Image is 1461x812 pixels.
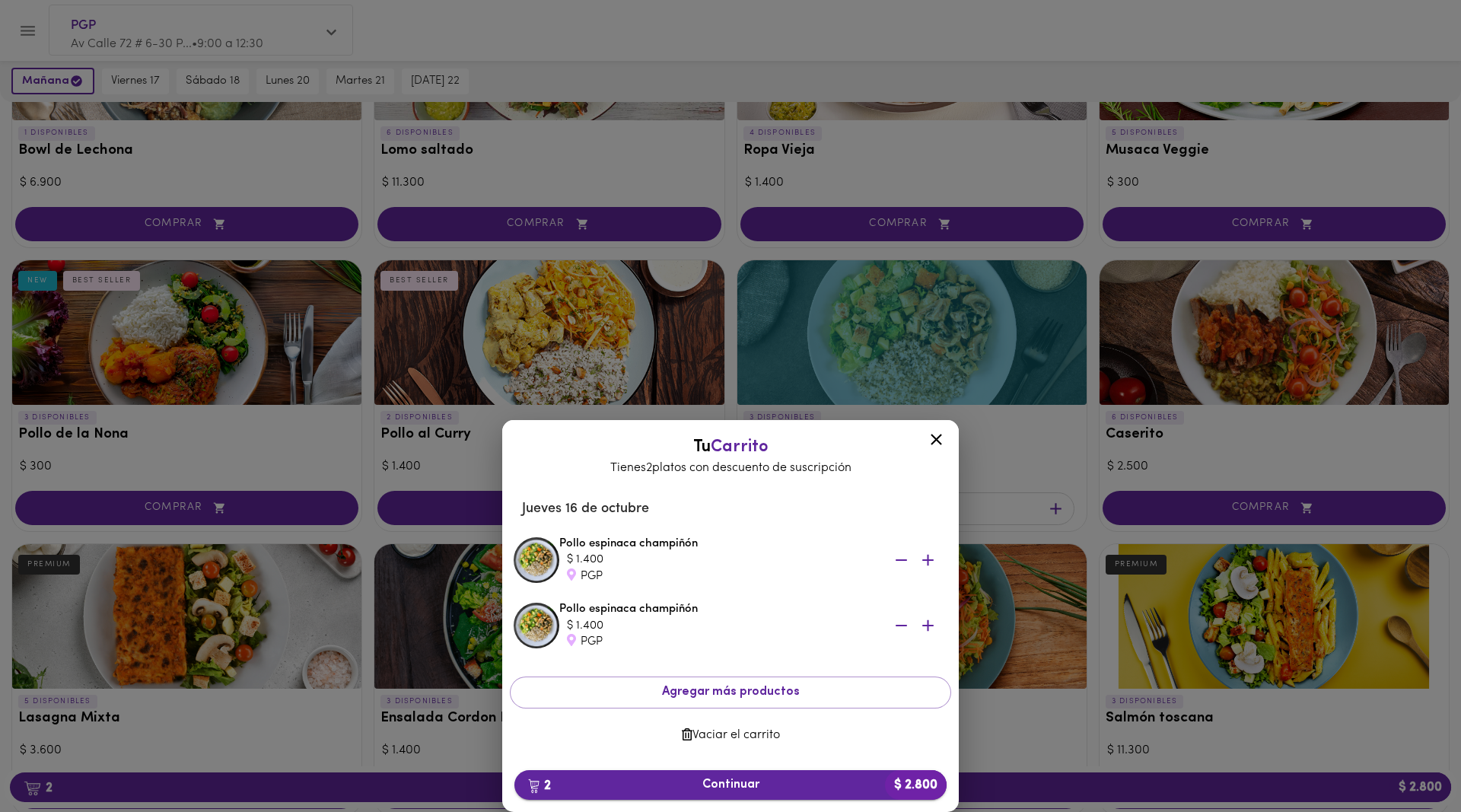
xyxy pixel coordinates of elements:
div: Pollo espinaca champiñón [559,536,947,584]
p: Tienes 2 platos con descuento de suscripción [517,460,944,477]
img: cart.png [528,779,540,794]
button: Agregar más productos [510,677,951,708]
b: $ 2.800 [885,770,947,800]
div: PGP [567,634,871,650]
div: Pollo espinaca champiñón [559,601,947,650]
button: 2Continuar$ 2.800 [514,770,947,800]
span: Continuar [527,778,934,792]
span: Vaciar el carrito [522,728,939,743]
div: $ 1.400 [567,552,871,568]
div: PGP [567,568,871,584]
li: Jueves 16 de octubre [510,491,951,527]
span: Agregar más productos [523,685,938,699]
b: 2 [519,775,560,795]
img: Pollo espinaca champiñón [514,537,559,583]
div: $ 1.400 [567,618,871,634]
span: Carrito [711,438,769,456]
div: Tu [517,435,944,476]
img: Pollo espinaca champiñón [514,603,559,648]
button: Vaciar el carrito [510,721,951,750]
iframe: Messagebird Livechat Widget [1373,724,1446,797]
